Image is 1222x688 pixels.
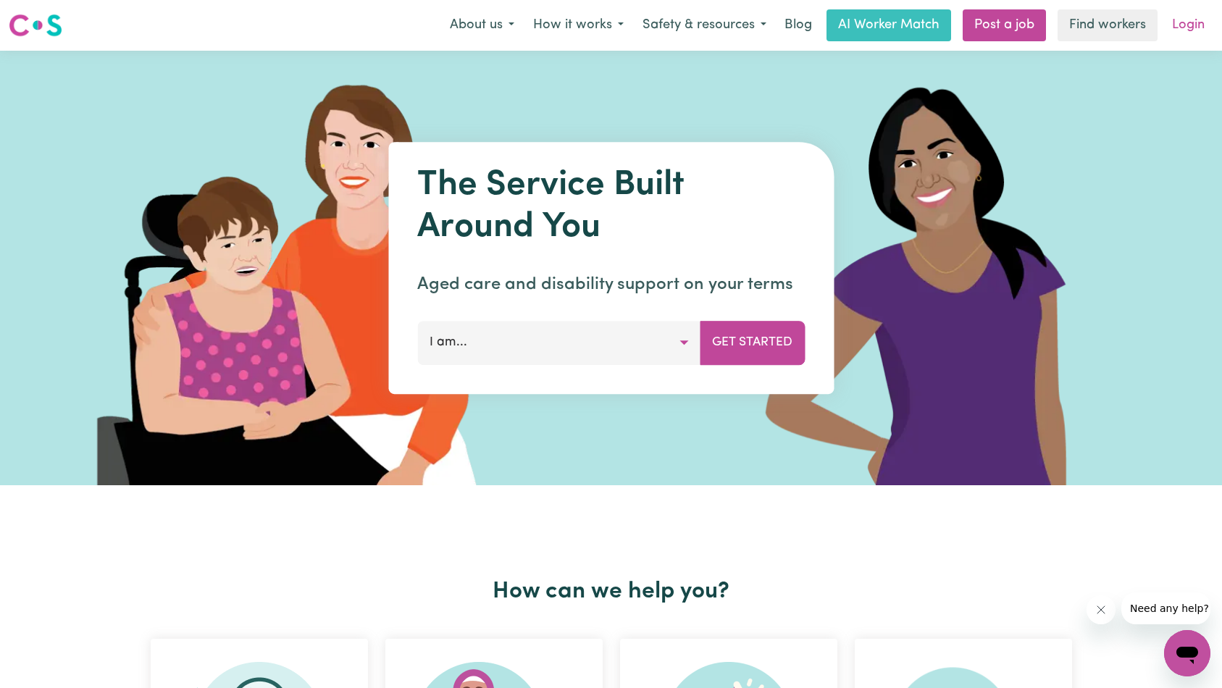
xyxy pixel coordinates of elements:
a: AI Worker Match [826,9,951,41]
button: Safety & resources [633,10,776,41]
a: Login [1163,9,1213,41]
button: I am... [417,321,700,364]
h2: How can we help you? [142,578,1081,605]
iframe: Close message [1087,595,1116,624]
iframe: Button to launch messaging window [1164,630,1210,676]
p: Aged care and disability support on your terms [417,272,805,298]
button: About us [440,10,524,41]
h1: The Service Built Around You [417,165,805,248]
iframe: Message from company [1121,592,1210,624]
img: Careseekers logo [9,12,62,38]
button: How it works [524,10,633,41]
a: Post a job [963,9,1046,41]
a: Blog [776,9,821,41]
button: Get Started [700,321,805,364]
a: Find workers [1058,9,1158,41]
a: Careseekers logo [9,9,62,42]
